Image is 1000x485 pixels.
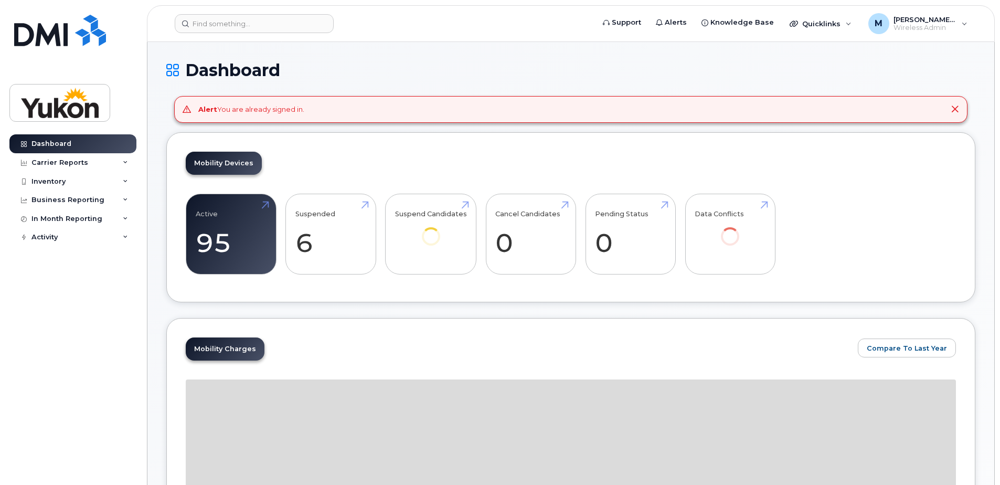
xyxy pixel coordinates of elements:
[198,104,304,114] div: You are already signed in.
[395,199,467,260] a: Suspend Candidates
[166,61,975,79] h1: Dashboard
[186,338,264,361] a: Mobility Charges
[858,339,956,357] button: Compare To Last Year
[695,199,765,260] a: Data Conflicts
[198,105,217,113] strong: Alert
[867,343,947,353] span: Compare To Last Year
[196,199,267,269] a: Active 95
[595,199,666,269] a: Pending Status 0
[495,199,566,269] a: Cancel Candidates 0
[186,152,262,175] a: Mobility Devices
[295,199,366,269] a: Suspended 6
